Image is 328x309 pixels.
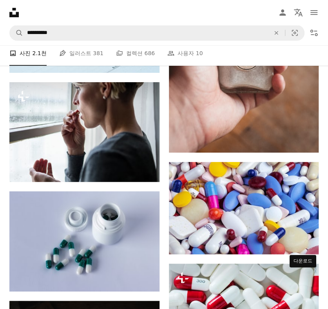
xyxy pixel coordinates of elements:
a: 테이블 위에 놓인 알약 한 병 [9,237,159,244]
a: 흰색, 파란색, 주황색 약물 알약 [169,204,319,211]
div: 다운로드 [290,255,316,267]
span: 10 [196,49,203,57]
img: 테이블 위에 놓인 알약 한 병 [9,191,159,291]
form: 사이트 전체에서 이미지 찾기 [9,25,304,41]
img: 집에서 실내에서 알약을 먹은 우울한 여성, 정신 건강 및 마약 중독 개념. [9,82,159,182]
a: 사용자 10 [167,41,203,66]
span: 381 [93,49,103,57]
button: Unsplash 검색 [10,25,23,40]
span: 686 [144,49,155,57]
button: 삭제 [268,25,285,40]
a: 로그인 / 가입 [275,5,290,20]
img: 흰색, 파란색, 주황색 약물 알약 [169,162,319,254]
a: 집에서 실내에서 알약을 먹은 우울한 여성, 정신 건강 및 마약 중독 개념. [9,128,159,135]
a: 일러스트 381 [59,41,103,66]
button: 메뉴 [306,5,322,20]
button: 필터 [306,25,322,41]
a: 컬렉션 686 [116,41,155,66]
button: 시각적 검색 [285,25,304,40]
button: 언어 [290,5,306,20]
a: 홈 — Unsplash [9,8,19,17]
